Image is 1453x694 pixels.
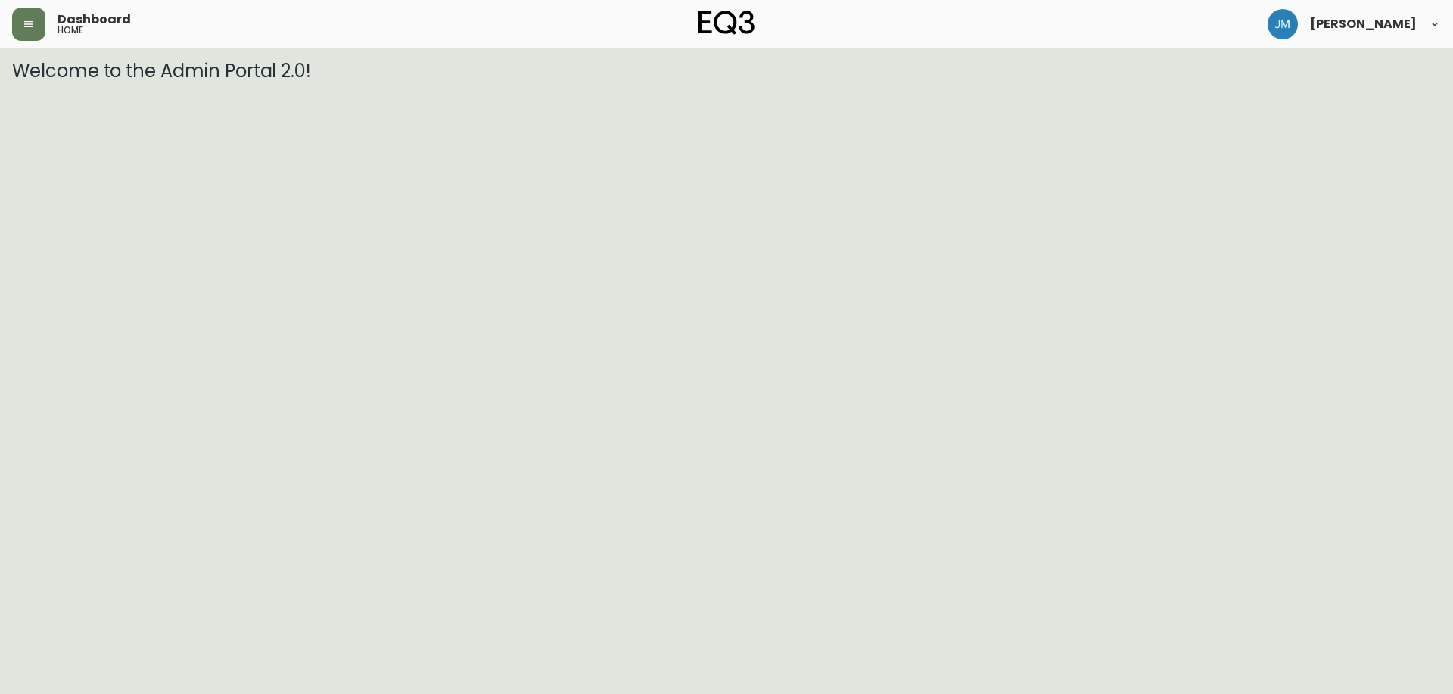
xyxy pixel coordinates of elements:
[12,61,1441,82] h3: Welcome to the Admin Portal 2.0!
[58,26,83,35] h5: home
[58,14,131,26] span: Dashboard
[1310,18,1417,30] span: [PERSON_NAME]
[1268,9,1298,39] img: b88646003a19a9f750de19192e969c24
[698,11,755,35] img: logo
